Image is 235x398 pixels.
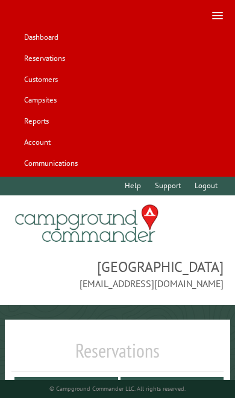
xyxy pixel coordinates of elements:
[18,70,63,89] a: Customers
[18,154,83,172] a: Communications
[18,49,70,68] a: Reservations
[18,112,54,131] a: Reports
[149,177,186,195] a: Support
[18,28,64,47] a: Dashboard
[11,339,223,372] h1: Reservations
[18,133,56,151] a: Account
[18,91,62,110] a: Campsites
[119,177,146,195] a: Help
[11,257,223,291] span: [GEOGRAPHIC_DATA] [EMAIL_ADDRESS][DOMAIN_NAME]
[11,200,162,247] img: Campground Commander
[189,177,223,195] a: Logout
[49,385,186,393] small: © Campground Commander LLC. All rights reserved.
